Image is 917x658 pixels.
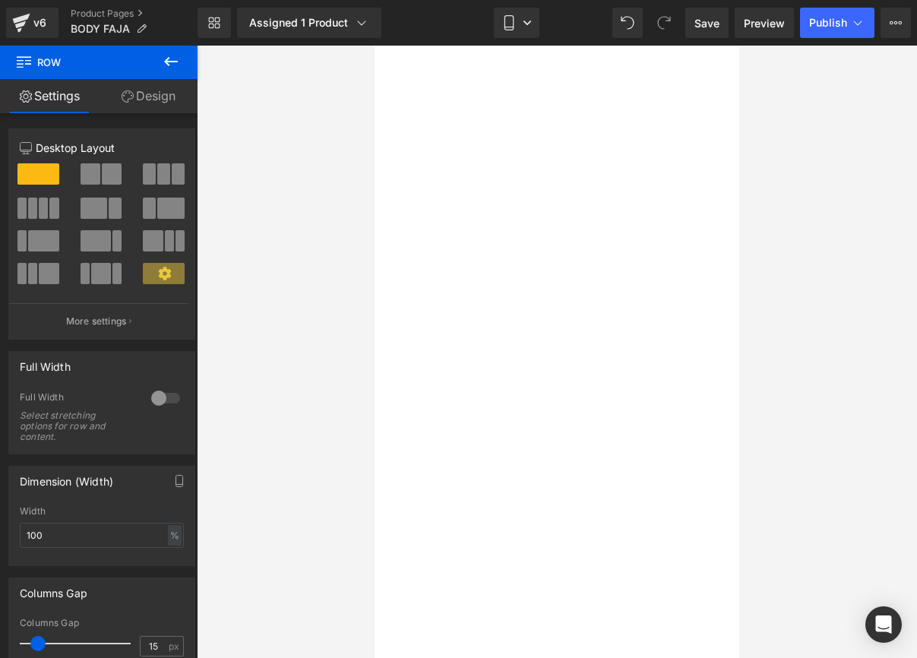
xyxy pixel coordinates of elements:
[168,525,182,546] div: %
[649,8,679,38] button: Redo
[20,618,184,628] div: Columns Gap
[744,15,785,31] span: Preview
[99,79,198,113] a: Design
[20,352,71,373] div: Full Width
[735,8,794,38] a: Preview
[694,15,719,31] span: Save
[865,606,902,643] div: Open Intercom Messenger
[169,641,182,651] span: px
[20,410,134,442] div: Select stretching options for row and content.
[198,8,231,38] a: New Library
[71,8,198,20] a: Product Pages
[20,140,184,156] p: Desktop Layout
[30,13,49,33] div: v6
[71,23,130,35] span: BODY FAJA
[20,578,87,599] div: Columns Gap
[66,315,127,328] p: More settings
[881,8,911,38] button: More
[800,8,874,38] button: Publish
[612,8,643,38] button: Undo
[249,15,369,30] div: Assigned 1 Product
[9,303,188,339] button: More settings
[15,46,167,79] span: Row
[809,17,847,29] span: Publish
[20,506,184,517] div: Width
[20,391,136,407] div: Full Width
[20,523,184,548] input: auto
[6,8,58,38] a: v6
[20,467,113,488] div: Dimension (Width)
